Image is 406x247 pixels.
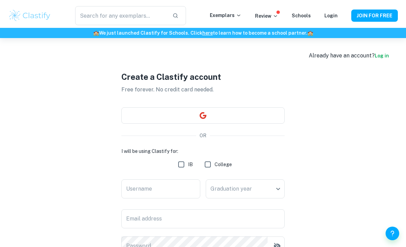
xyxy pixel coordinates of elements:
[351,6,398,18] button: JOIN FOR FREE
[375,50,389,55] a: Log in
[210,8,241,16] p: Exemplars
[386,223,399,237] button: Help and Feedback
[75,3,167,22] input: Search for any exemplars...
[255,9,278,16] p: Review
[8,5,51,19] img: Clastify logo
[309,48,389,56] div: Already have an account?
[93,27,99,32] span: 🏫
[292,10,311,15] a: Schools
[121,67,285,80] h1: Create a Clastify account
[307,27,313,32] span: 🏫
[188,157,193,165] span: IB
[121,82,285,90] p: Free forever. No credit card needed.
[121,144,285,152] h6: I will be using Clastify for:
[215,157,232,165] span: College
[200,128,206,136] p: OR
[324,10,338,15] a: Login
[202,27,213,32] a: here
[1,26,405,33] h6: We just launched Clastify for Schools. Click to learn how to become a school partner.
